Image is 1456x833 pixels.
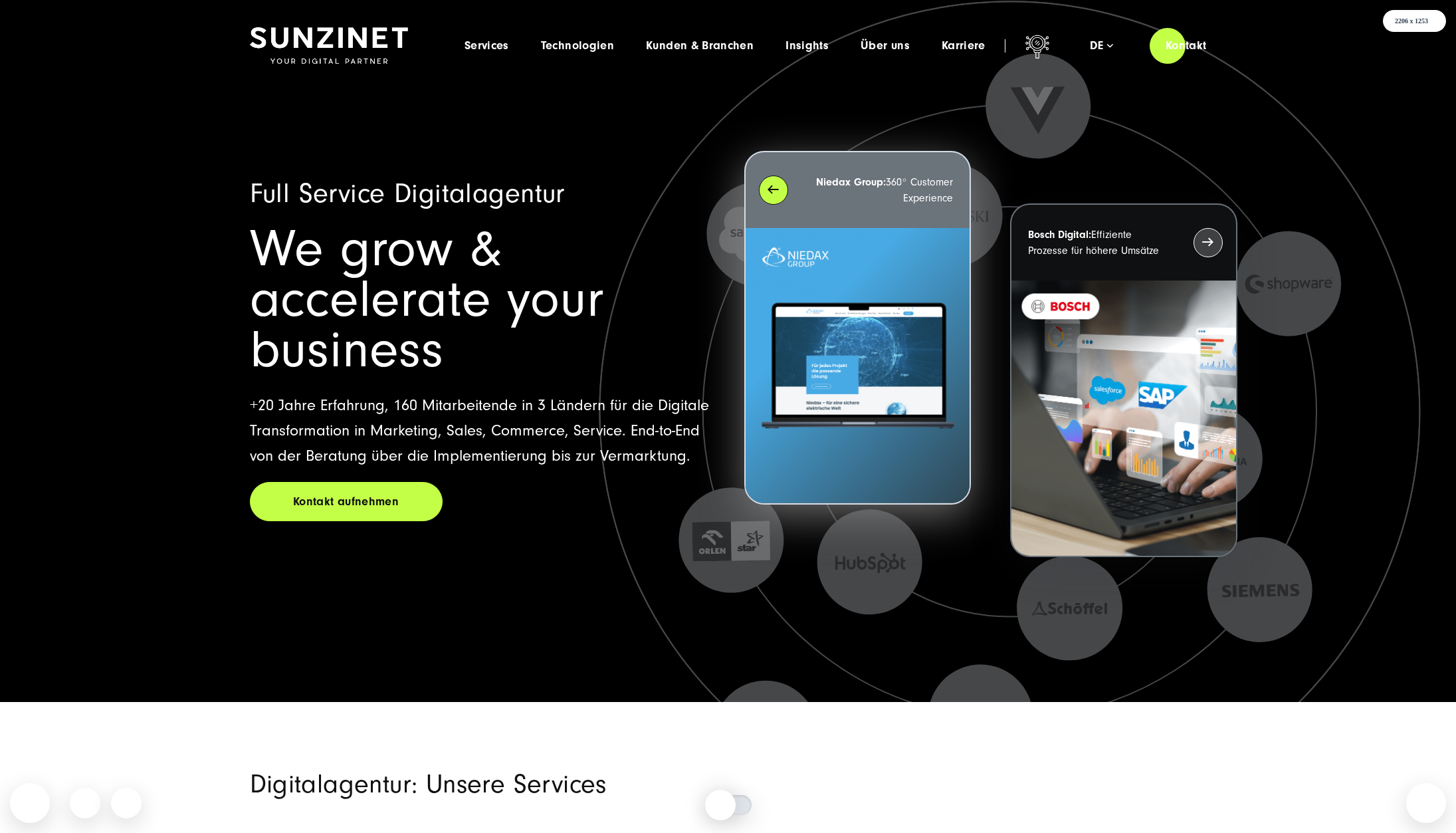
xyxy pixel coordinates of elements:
div: de [1090,39,1113,53]
a: Kunden & Branchen [646,39,754,53]
img: BOSCH - Kundeprojekt - Digital Transformation Agentur SUNZINET [1011,281,1235,556]
strong: Niedax Group: [816,176,886,188]
a: Über uns [861,39,910,53]
a: Technologien [541,39,614,53]
a: Insights [785,39,829,53]
button: Niedax Group:360° Customer Experience Letztes Projekt von Niedax. Ein Laptop auf dem die Niedax W... [744,151,971,505]
button: 2206 x 1253 [1395,17,1435,25]
button: Bosch Digital:Effiziente Prozesse für höhere Umsätze BOSCH - Kundeprojekt - Digital Transformatio... [1010,203,1237,558]
p: +20 Jahre Erfahrung, 160 Mitarbeitende in 3 Ländern für die Digitale Transformation in Marketing,... [250,393,712,469]
a: Services [465,39,509,53]
span: Full Service Digitalagentur [250,178,565,209]
h1: We grow & accelerate your business [250,224,712,376]
p: 360° Customer Experience [812,174,953,206]
img: SUNZINET Full Service Digital Agentur [250,27,408,64]
div: 2206 x 1253 [1395,17,1428,25]
strong: Bosch Digital: [1028,229,1091,241]
a: Karriere [942,39,986,53]
p: Effiziente Prozesse für höhere Umsätze [1028,227,1169,259]
a: Kontakt [1150,27,1223,64]
h2: Digitalagentur: Unsere Services [250,769,881,800]
a: Kontakt aufnehmen [250,482,443,521]
img: Letztes Projekt von Niedax. Ein Laptop auf dem die Niedax Website geöffnet ist, auf blauem Hinter... [746,228,970,504]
